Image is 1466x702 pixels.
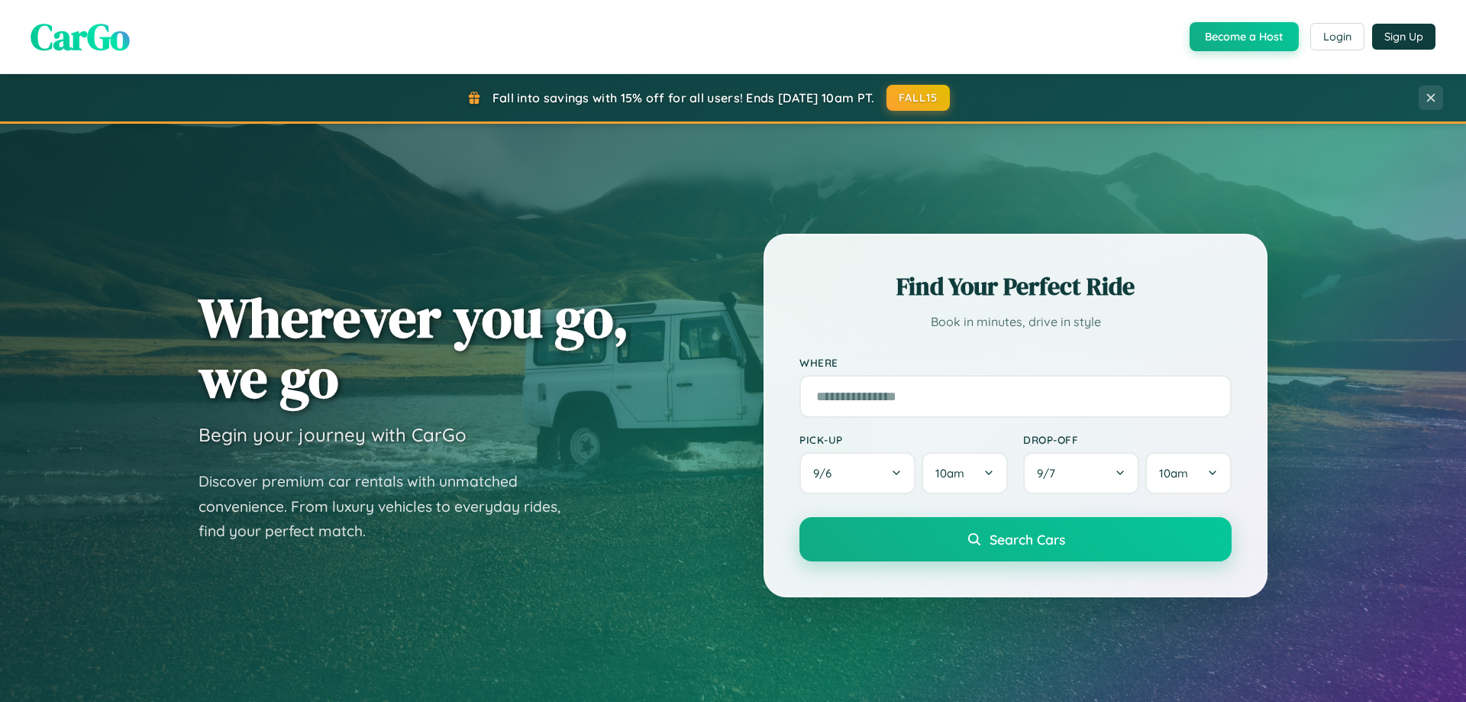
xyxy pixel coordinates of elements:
[799,433,1008,446] label: Pick-up
[1023,452,1139,494] button: 9/7
[1190,22,1299,51] button: Become a Host
[935,466,964,480] span: 10am
[1145,452,1232,494] button: 10am
[199,423,467,446] h3: Begin your journey with CarGo
[199,287,629,408] h1: Wherever you go, we go
[1372,24,1435,50] button: Sign Up
[1310,23,1364,50] button: Login
[1037,466,1063,480] span: 9 / 7
[1023,433,1232,446] label: Drop-off
[199,469,580,544] p: Discover premium car rentals with unmatched convenience. From luxury vehicles to everyday rides, ...
[922,452,1008,494] button: 10am
[31,11,130,62] span: CarGo
[799,517,1232,561] button: Search Cars
[799,311,1232,333] p: Book in minutes, drive in style
[1159,466,1188,480] span: 10am
[799,270,1232,303] h2: Find Your Perfect Ride
[492,90,875,105] span: Fall into savings with 15% off for all users! Ends [DATE] 10am PT.
[813,466,839,480] span: 9 / 6
[799,356,1232,369] label: Where
[886,85,951,111] button: FALL15
[990,531,1065,548] span: Search Cars
[799,452,915,494] button: 9/6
